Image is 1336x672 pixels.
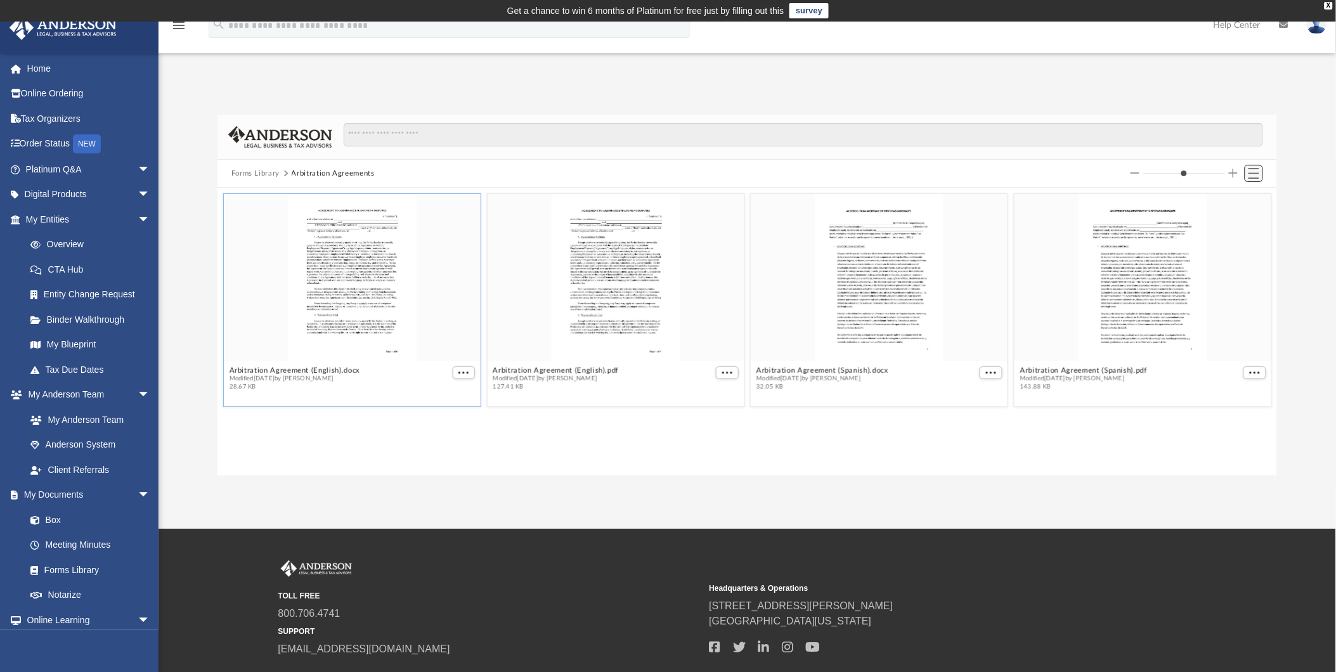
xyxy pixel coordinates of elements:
[138,382,163,408] span: arrow_drop_down
[9,207,169,232] a: My Entitiesarrow_drop_down
[756,383,888,391] span: 32.05 KB
[278,608,340,619] a: 800.706.4741
[18,332,163,358] a: My Blueprint
[710,616,872,626] a: [GEOGRAPHIC_DATA][US_STATE]
[18,507,157,533] a: Box
[231,168,280,179] button: Forms Library
[278,626,701,637] small: SUPPORT
[73,134,101,153] div: NEW
[138,157,163,183] span: arrow_drop_down
[138,182,163,208] span: arrow_drop_down
[138,207,163,233] span: arrow_drop_down
[9,182,169,207] a: Digital Productsarrow_drop_down
[229,383,360,391] span: 28.67 KB
[756,375,888,383] span: Modified [DATE] by [PERSON_NAME]
[9,382,163,408] a: My Anderson Teamarrow_drop_down
[9,157,169,182] a: Platinum Q&Aarrow_drop_down
[1020,383,1148,391] span: 143.88 KB
[18,282,169,307] a: Entity Change Request
[6,15,120,40] img: Anderson Advisors Platinum Portal
[452,366,475,379] button: More options
[18,557,157,583] a: Forms Library
[9,482,163,508] a: My Documentsarrow_drop_down
[1245,165,1264,183] button: Switch to List View
[292,168,375,179] button: Arbitration Agreements
[18,232,169,257] a: Overview
[1307,16,1326,34] img: User Pic
[171,18,186,33] i: menu
[138,482,163,508] span: arrow_drop_down
[278,560,354,577] img: Anderson Advisors Platinum Portal
[756,366,888,374] button: Arbitration Agreement (Spanish).docx
[18,533,163,558] a: Meeting Minutes
[9,81,169,107] a: Online Ordering
[1020,375,1148,383] span: Modified [DATE] by [PERSON_NAME]
[229,375,360,383] span: Modified [DATE] by [PERSON_NAME]
[18,583,163,608] a: Notarize
[1243,366,1266,379] button: More options
[9,607,163,633] a: Online Learningarrow_drop_down
[18,257,169,282] a: CTA Hub
[716,366,739,379] button: More options
[229,366,360,374] button: Arbitration Agreement (English).docx
[1143,169,1225,178] input: Column size
[138,607,163,633] span: arrow_drop_down
[710,583,1132,594] small: Headquarters & Operations
[212,17,226,31] i: search
[278,643,450,654] a: [EMAIL_ADDRESS][DOMAIN_NAME]
[18,407,157,432] a: My Anderson Team
[278,590,701,602] small: TOLL FREE
[493,383,619,391] span: 127.41 KB
[493,366,619,374] button: Arbitration Agreement (English).pdf
[18,357,169,382] a: Tax Due Dates
[9,106,169,131] a: Tax Organizers
[1131,169,1139,178] button: Decrease column size
[493,375,619,383] span: Modified [DATE] by [PERSON_NAME]
[18,432,163,458] a: Anderson System
[9,131,169,157] a: Order StatusNEW
[1020,366,1148,374] button: Arbitration Agreement (Spanish).pdf
[9,56,169,81] a: Home
[18,307,169,332] a: Binder Walkthrough
[217,188,1278,475] div: grid
[1229,169,1238,178] button: Increase column size
[710,600,893,611] a: [STREET_ADDRESS][PERSON_NAME]
[789,3,829,18] a: survey
[18,457,163,482] a: Client Referrals
[507,3,784,18] div: Get a chance to win 6 months of Platinum for free just by filling out this
[1325,2,1333,10] div: close
[171,24,186,33] a: menu
[980,366,1002,379] button: More options
[344,123,1264,147] input: Search files and folders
